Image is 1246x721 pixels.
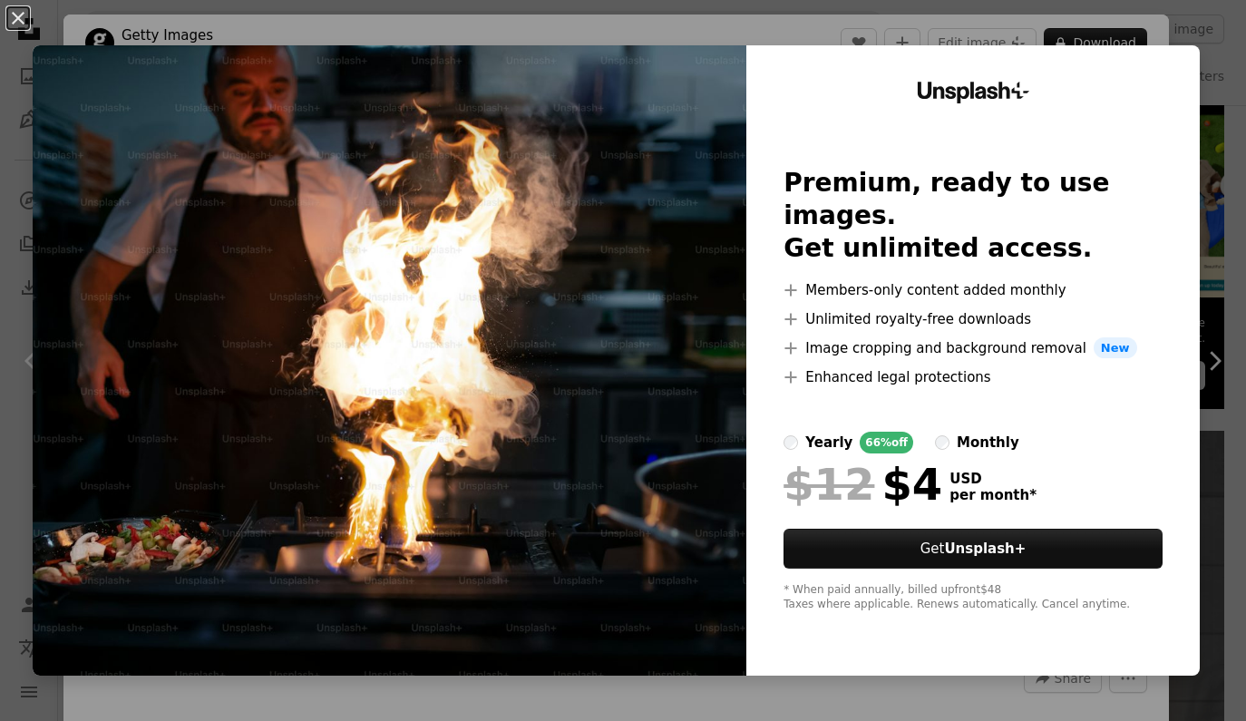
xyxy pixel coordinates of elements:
span: USD [949,471,1037,487]
span: $12 [784,461,874,508]
div: monthly [957,432,1019,453]
div: 66% off [860,432,913,453]
div: $4 [784,461,942,508]
button: GetUnsplash+ [784,529,1163,569]
li: Image cropping and background removal [784,337,1163,359]
h2: Premium, ready to use images. Get unlimited access. [784,167,1163,265]
input: yearly66%off [784,435,798,450]
span: New [1094,337,1137,359]
strong: Unsplash+ [944,541,1026,557]
li: Members-only content added monthly [784,279,1163,301]
li: Unlimited royalty-free downloads [784,308,1163,330]
li: Enhanced legal protections [784,366,1163,388]
input: monthly [935,435,949,450]
div: * When paid annually, billed upfront $48 Taxes where applicable. Renews automatically. Cancel any... [784,583,1163,612]
span: per month * [949,487,1037,503]
div: yearly [805,432,852,453]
